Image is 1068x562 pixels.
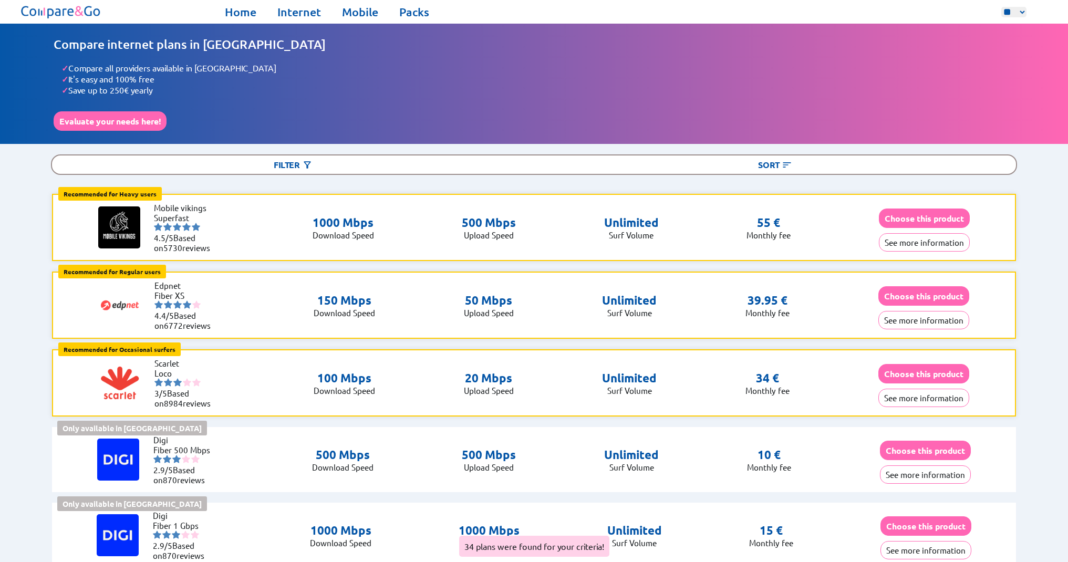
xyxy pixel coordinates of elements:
[153,540,216,560] li: Based on reviews
[163,243,182,253] span: 5730
[314,308,375,318] p: Download Speed
[749,538,793,548] p: Monthly fee
[61,74,1015,85] li: It's easy and 100% free
[878,369,969,379] a: Choose this product
[879,237,970,247] a: See more information
[64,190,157,198] b: Recommended for Heavy users
[748,293,787,308] p: 39.95 €
[52,155,534,174] div: Filter
[747,462,791,472] p: Monthly fee
[99,362,141,404] img: Logo of Scarlet
[163,455,171,463] img: starnr2
[98,206,140,248] img: Logo of Mobile vikings
[153,465,173,475] span: 2.9/5
[464,386,514,396] p: Upload Speed
[880,545,971,555] a: See more information
[604,230,659,240] p: Surf Volume
[182,455,190,463] img: starnr4
[880,445,971,455] a: Choose this product
[878,315,969,325] a: See more information
[154,223,162,231] img: starnr1
[54,111,167,131] button: Evaluate your needs here!
[878,393,969,403] a: See more information
[312,447,374,462] p: 500 Mbps
[878,291,969,301] a: Choose this product
[153,465,216,485] li: Based on reviews
[607,538,662,548] p: Surf Volume
[192,300,201,309] img: starnr5
[880,441,971,460] button: Choose this product
[154,358,217,368] li: Scarlet
[277,5,321,19] a: Internet
[878,364,969,383] button: Choose this product
[310,523,371,538] p: 1000 Mbps
[399,5,429,19] a: Packs
[173,300,182,309] img: starnr3
[462,447,516,462] p: 500 Mbps
[61,85,1015,96] li: Save up to 250€ yearly
[153,445,216,455] li: Fiber 500 Mbps
[154,388,217,408] li: Based on reviews
[192,378,201,387] img: starnr5
[342,5,378,19] a: Mobile
[164,320,183,330] span: 6772
[172,530,180,539] img: starnr3
[604,447,659,462] p: Unlimited
[880,521,971,531] a: Choose this product
[154,378,163,387] img: starnr1
[172,455,181,463] img: starnr3
[314,386,375,396] p: Download Speed
[154,233,217,253] li: Based on reviews
[191,455,200,463] img: starnr5
[173,223,181,231] img: starnr3
[154,290,217,300] li: Fiber XS
[183,378,191,387] img: starnr4
[61,63,1015,74] li: Compare all providers available in [GEOGRAPHIC_DATA]
[192,223,200,231] img: starnr5
[313,230,374,240] p: Download Speed
[64,345,175,353] b: Recommended for Occasional surfers
[191,530,199,539] img: starnr5
[757,215,780,230] p: 55 €
[162,530,171,539] img: starnr2
[878,389,969,407] button: See more information
[878,311,969,329] button: See more information
[879,213,970,223] a: Choose this product
[153,521,216,530] li: Fiber 1 Gbps
[604,462,659,472] p: Surf Volume
[758,447,781,462] p: 10 €
[607,523,662,538] p: Unlimited
[302,160,313,170] img: Button open the filtering menu
[154,233,173,243] span: 4.5/5
[459,536,609,557] div: 34 plans were found for your criteria!
[154,310,174,320] span: 4.4/5
[173,378,182,387] img: starnr3
[153,540,172,550] span: 2.9/5
[462,462,516,472] p: Upload Speed
[310,538,371,548] p: Download Speed
[99,284,141,326] img: Logo of Edpnet
[19,3,103,21] img: Logo of Compare&Go
[97,439,139,481] img: Logo of Digi
[164,378,172,387] img: starnr2
[153,511,216,521] li: Digi
[97,514,139,556] img: Logo of Digi
[464,293,514,308] p: 50 Mbps
[162,550,177,560] span: 870
[459,523,520,538] p: 1000 Mbps
[164,398,183,408] span: 8984
[464,371,514,386] p: 20 Mbps
[181,530,190,539] img: starnr4
[313,215,374,230] p: 1000 Mbps
[746,230,791,240] p: Monthly fee
[61,85,68,96] span: ✓
[782,160,792,170] img: Button open the sorting menu
[756,371,779,386] p: 34 €
[462,230,516,240] p: Upload Speed
[534,155,1015,174] div: Sort
[879,233,970,252] button: See more information
[163,475,177,485] span: 870
[61,63,68,74] span: ✓
[462,215,516,230] p: 500 Mbps
[154,280,217,290] li: Edpnet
